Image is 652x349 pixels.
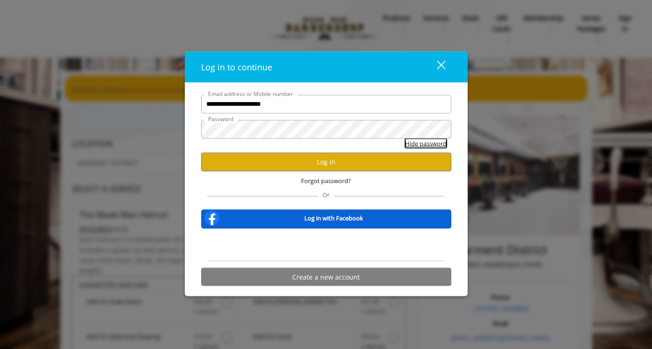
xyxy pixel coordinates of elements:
[405,138,447,148] button: Hide password
[201,95,451,113] input: Email address or Mobile number
[201,120,451,138] input: Password
[279,235,373,255] iframe: Sign in with Google Button
[203,89,298,98] label: Email address or Mobile number
[203,114,238,123] label: Password
[201,61,272,72] span: Log in to continue
[201,153,451,171] button: Log in
[426,60,445,74] div: close dialog
[420,57,451,76] button: close dialog
[301,176,351,185] span: Forgot password?
[304,213,363,223] b: Log in with Facebook
[203,209,221,227] img: facebook-logo
[318,191,334,199] span: Or
[201,268,451,286] button: Create a new account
